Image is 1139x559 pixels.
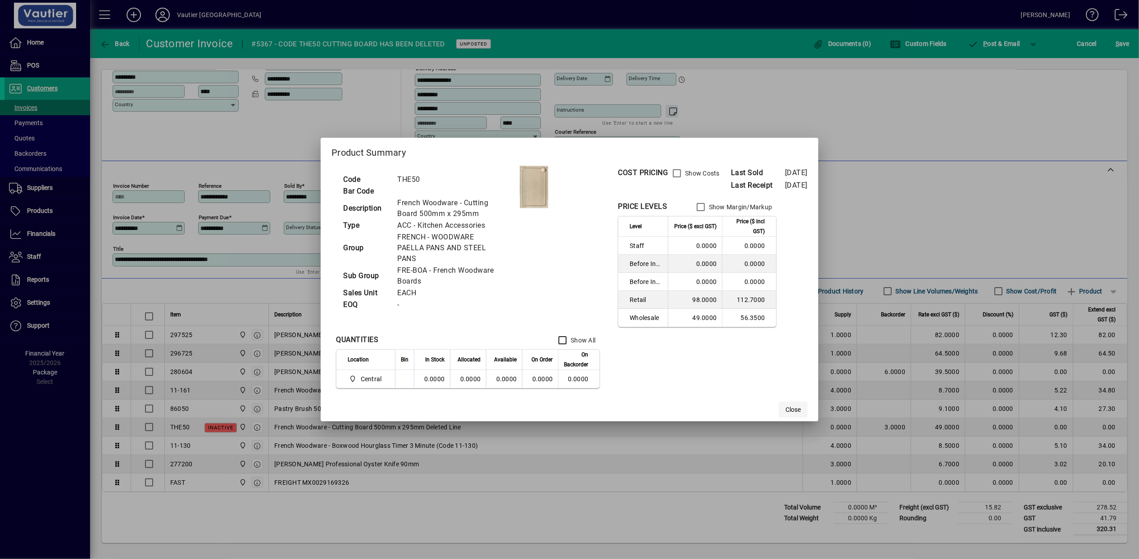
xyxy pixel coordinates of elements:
span: Available [494,355,517,365]
span: Before Increase [630,259,663,268]
span: Retail [630,295,663,304]
span: Price ($ excl GST) [674,221,717,231]
td: THE50 [393,174,512,185]
td: EOQ [339,299,393,311]
td: 0.0000 [668,255,722,273]
td: Description [339,197,393,220]
td: 0.0000 [722,255,776,273]
td: 0.0000 [414,370,450,388]
td: 0.0000 [486,370,522,388]
span: Bin [401,355,408,365]
span: Price ($ incl GST) [728,216,765,236]
div: PRICE LEVELS [618,201,667,212]
td: Code [339,174,393,185]
span: Level [630,221,642,231]
td: 0.0000 [722,237,776,255]
td: Bar Code [339,185,393,197]
span: In Stock [425,355,445,365]
span: On Order [531,355,553,365]
span: Wholesale [630,313,663,322]
label: Show All [569,336,595,345]
td: 98.0000 [668,291,722,309]
span: Last Receipt [731,180,785,191]
span: Close [785,405,801,415]
span: Allocated [458,355,481,365]
td: FRE-BOA - French Woodware Boards [393,265,512,287]
td: 49.0000 [668,309,722,327]
span: Last Sold [731,167,785,178]
td: Sub Group [339,265,393,287]
td: Type [339,220,393,231]
span: Before Inc01-22 [630,277,663,286]
td: 0.0000 [668,273,722,291]
td: 0.0000 [668,237,722,255]
td: 56.3500 [722,309,776,327]
label: Show Costs [683,169,720,178]
td: 112.7000 [722,291,776,309]
span: Location [348,355,369,365]
span: [DATE] [785,181,808,189]
td: EACH [393,287,512,299]
td: ACC - Kitchen Accessories [393,220,512,231]
div: COST PRICING [618,167,668,178]
td: 0.0000 [450,370,486,388]
td: Group [339,231,393,265]
div: QUANTITIES [336,334,378,345]
span: On Backorder [564,350,588,370]
h2: Product Summary [321,138,818,164]
span: [DATE] [785,168,808,177]
img: contain [512,164,557,209]
td: 0.0000 [722,273,776,291]
span: Central [361,374,382,383]
span: Central [348,374,385,384]
td: FRENCH - WOODWARE PAELLA PANS AND STEEL PANS [393,231,512,265]
span: 0.0000 [532,375,553,383]
td: 0.0000 [558,370,599,388]
button: Close [779,401,808,418]
label: Show Margin/Markup [707,203,772,212]
td: Sales Unit [339,287,393,299]
td: - [393,299,512,311]
td: French Woodware - Cutting Board 500mm x 295mm [393,197,512,220]
span: Staff [630,241,663,250]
